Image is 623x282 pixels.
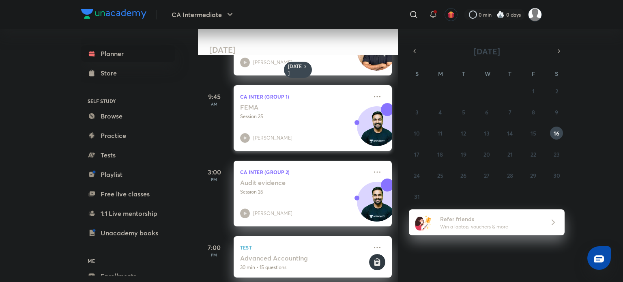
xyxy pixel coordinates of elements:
[555,108,558,116] abbr: August 9, 2025
[507,129,513,137] abbr: August 14, 2025
[474,46,500,57] span: [DATE]
[530,172,536,179] abbr: August 29, 2025
[414,151,419,158] abbr: August 17, 2025
[507,151,513,158] abbr: August 21, 2025
[81,9,146,21] a: Company Logo
[462,108,465,116] abbr: August 5, 2025
[550,105,563,118] button: August 9, 2025
[240,179,341,187] h5: Audit evidence
[555,70,558,77] abbr: Saturday
[434,169,447,182] button: August 25, 2025
[414,172,420,179] abbr: August 24, 2025
[81,254,175,268] h6: ME
[434,127,447,140] button: August 11, 2025
[357,111,396,150] img: Avatar
[438,129,443,137] abbr: August 11, 2025
[410,105,423,118] button: August 3, 2025
[198,92,230,101] h5: 9:45
[240,254,367,262] h5: Advanced Accounting
[167,6,240,23] button: CA Intermediate
[461,129,466,137] abbr: August 12, 2025
[81,166,175,183] a: Playlist
[532,70,535,77] abbr: Friday
[414,193,420,200] abbr: August 31, 2025
[81,147,175,163] a: Tests
[253,134,292,142] p: [PERSON_NAME]
[81,45,175,62] a: Planner
[532,87,535,95] abbr: August 1, 2025
[437,151,443,158] abbr: August 18, 2025
[410,148,423,161] button: August 17, 2025
[531,151,536,158] abbr: August 22, 2025
[440,223,540,230] p: Win a laptop, vouchers & more
[461,151,466,158] abbr: August 19, 2025
[240,243,367,252] p: Test
[240,264,367,271] p: 30 min • 15 questions
[480,148,493,161] button: August 20, 2025
[81,65,175,81] a: Store
[240,113,367,120] p: Session 25
[553,172,560,179] abbr: August 30, 2025
[462,70,465,77] abbr: Tuesday
[483,151,490,158] abbr: August 20, 2025
[503,148,516,161] button: August 21, 2025
[527,84,540,97] button: August 1, 2025
[81,225,175,241] a: Unacademy books
[415,70,419,77] abbr: Sunday
[527,105,540,118] button: August 8, 2025
[507,172,513,179] abbr: August 28, 2025
[240,103,341,111] h5: FEMA
[457,169,470,182] button: August 26, 2025
[528,8,542,22] img: Rashi Maheshwari
[198,101,230,106] p: AM
[438,70,443,77] abbr: Monday
[550,127,563,140] button: August 16, 2025
[550,84,563,97] button: August 2, 2025
[447,11,455,18] img: avatar
[457,105,470,118] button: August 5, 2025
[508,70,511,77] abbr: Thursday
[81,108,175,124] a: Browse
[509,108,511,116] abbr: August 7, 2025
[554,129,559,137] abbr: August 16, 2025
[209,45,400,55] h4: [DATE]
[434,148,447,161] button: August 18, 2025
[240,167,367,177] p: CA Inter (Group 2)
[503,105,516,118] button: August 7, 2025
[496,11,505,19] img: streak
[198,252,230,257] p: PM
[415,214,432,230] img: referral
[415,108,419,116] abbr: August 3, 2025
[503,127,516,140] button: August 14, 2025
[480,127,493,140] button: August 13, 2025
[434,105,447,118] button: August 4, 2025
[437,172,443,179] abbr: August 25, 2025
[527,169,540,182] button: August 29, 2025
[81,186,175,202] a: Free live classes
[527,127,540,140] button: August 15, 2025
[253,59,292,66] p: [PERSON_NAME]
[457,127,470,140] button: August 12, 2025
[550,169,563,182] button: August 30, 2025
[485,108,488,116] abbr: August 6, 2025
[485,70,490,77] abbr: Wednesday
[101,68,122,78] div: Store
[410,127,423,140] button: August 10, 2025
[484,129,490,137] abbr: August 13, 2025
[81,9,146,19] img: Company Logo
[253,210,292,217] p: [PERSON_NAME]
[438,108,442,116] abbr: August 4, 2025
[531,129,536,137] abbr: August 15, 2025
[480,105,493,118] button: August 6, 2025
[532,108,535,116] abbr: August 8, 2025
[240,188,367,196] p: Session 26
[420,45,553,57] button: [DATE]
[445,8,458,21] button: avatar
[414,129,420,137] abbr: August 10, 2025
[527,148,540,161] button: August 22, 2025
[555,87,558,95] abbr: August 2, 2025
[554,151,560,158] abbr: August 23, 2025
[410,190,423,203] button: August 31, 2025
[288,63,302,76] h6: [DATE]
[484,172,490,179] abbr: August 27, 2025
